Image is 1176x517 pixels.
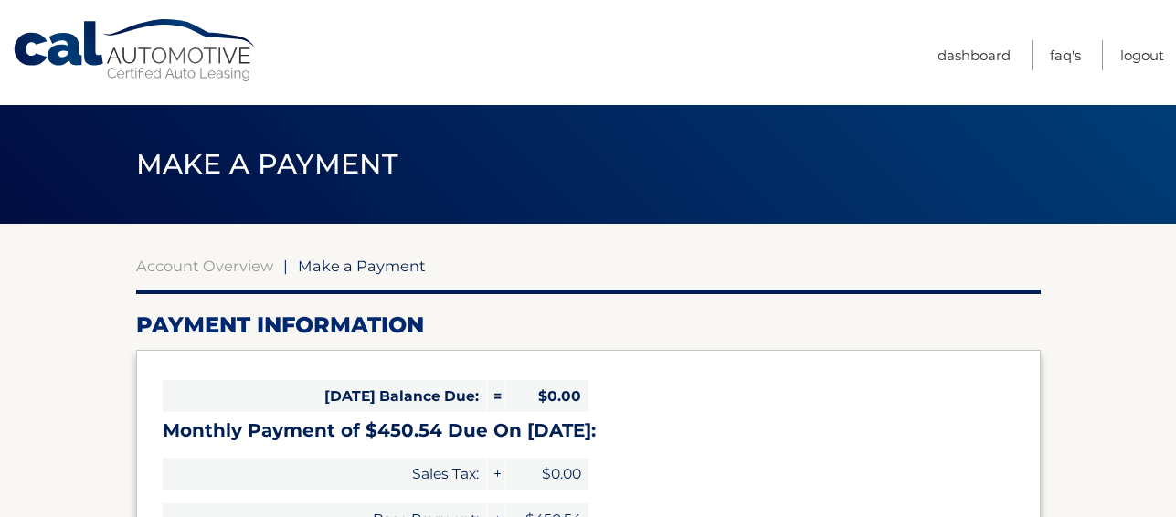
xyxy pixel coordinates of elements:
[136,311,1041,339] h2: Payment Information
[506,458,588,490] span: $0.00
[487,380,505,412] span: =
[136,257,273,275] a: Account Overview
[136,147,398,181] span: Make a Payment
[506,380,588,412] span: $0.00
[163,458,486,490] span: Sales Tax:
[163,419,1014,442] h3: Monthly Payment of $450.54 Due On [DATE]:
[12,18,259,83] a: Cal Automotive
[938,40,1011,70] a: Dashboard
[1120,40,1164,70] a: Logout
[1050,40,1081,70] a: FAQ's
[487,458,505,490] span: +
[163,380,486,412] span: [DATE] Balance Due:
[283,257,288,275] span: |
[298,257,426,275] span: Make a Payment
